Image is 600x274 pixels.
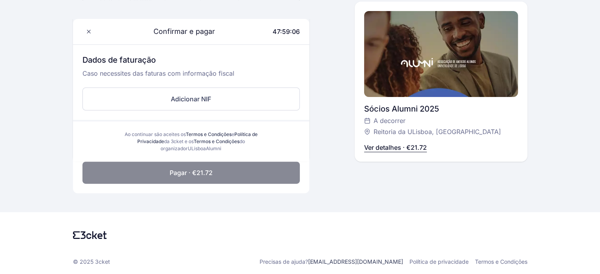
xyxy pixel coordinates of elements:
p: Ver detalhes · €21.72 [364,143,427,152]
a: Termos e Condições [475,258,527,266]
p: Precisas de ajuda? [260,258,403,266]
span: A decorrer [374,116,406,125]
a: [EMAIL_ADDRESS][DOMAIN_NAME] [308,258,403,265]
button: Adicionar NIF [82,88,300,110]
h3: Dados de faturação [82,54,300,69]
span: Reitoria da ULisboa, [GEOGRAPHIC_DATA] [374,127,501,136]
div: Ao continuar são aceites os e da 3cket e os do organizador [117,131,265,152]
span: ULisboaAlumni [188,145,221,151]
span: Confirmar e pagar [144,26,215,37]
p: © 2025 3cket [73,258,110,266]
p: Caso necessites das faturas com informação fiscal [82,69,300,84]
button: Pagar · €21.72 [82,162,300,184]
a: Termos e Condições [194,138,239,144]
a: Termos e Condições [186,131,232,137]
div: Sócios Alumni 2025 [364,103,518,114]
span: Pagar · €21.72 [170,168,213,177]
a: Política de privacidade [409,258,469,266]
span: 47:59:06 [273,28,300,35]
